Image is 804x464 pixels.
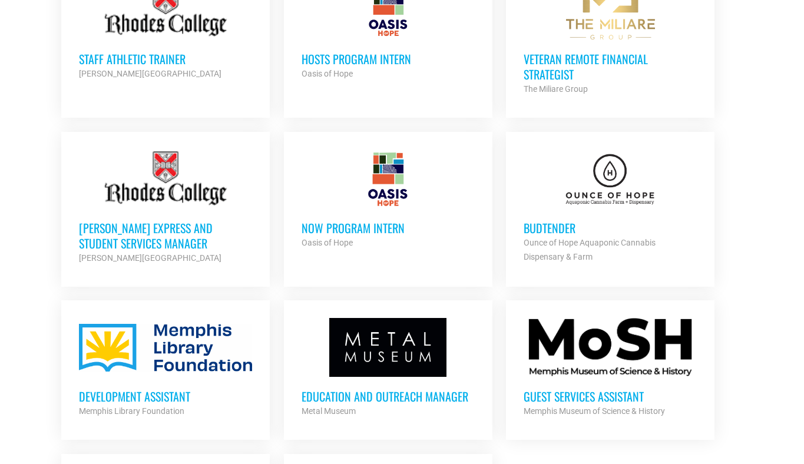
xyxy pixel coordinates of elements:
[61,300,270,436] a: Development Assistant Memphis Library Foundation
[79,406,184,416] strong: Memphis Library Foundation
[524,238,656,261] strong: Ounce of Hope Aquaponic Cannabis Dispensary & Farm
[79,389,252,404] h3: Development Assistant
[284,300,492,436] a: Education and Outreach Manager Metal Museum
[302,51,475,67] h3: HOSTS Program Intern
[302,406,356,416] strong: Metal Museum
[302,69,353,78] strong: Oasis of Hope
[79,253,221,263] strong: [PERSON_NAME][GEOGRAPHIC_DATA]
[79,69,221,78] strong: [PERSON_NAME][GEOGRAPHIC_DATA]
[524,51,697,82] h3: Veteran Remote Financial Strategist
[302,238,353,247] strong: Oasis of Hope
[506,300,714,436] a: Guest Services Assistant Memphis Museum of Science & History
[302,389,475,404] h3: Education and Outreach Manager
[524,389,697,404] h3: Guest Services Assistant
[79,51,252,67] h3: Staff Athletic Trainer
[284,132,492,267] a: NOW Program Intern Oasis of Hope
[524,84,588,94] strong: The Miliare Group
[61,132,270,283] a: [PERSON_NAME] Express and Student Services Manager [PERSON_NAME][GEOGRAPHIC_DATA]
[506,132,714,281] a: Budtender Ounce of Hope Aquaponic Cannabis Dispensary & Farm
[79,220,252,251] h3: [PERSON_NAME] Express and Student Services Manager
[524,220,697,236] h3: Budtender
[302,220,475,236] h3: NOW Program Intern
[524,406,665,416] strong: Memphis Museum of Science & History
